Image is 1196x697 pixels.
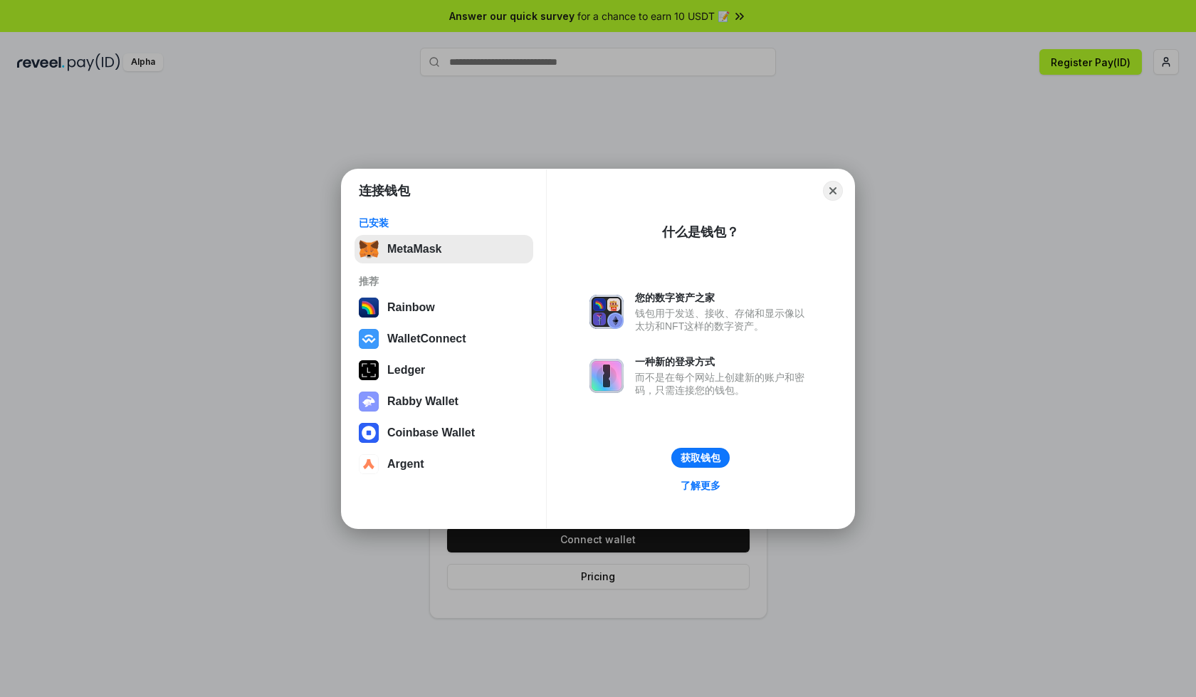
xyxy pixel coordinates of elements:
[359,239,379,259] img: svg+xml,%3Csvg%20fill%3D%22none%22%20height%3D%2233%22%20viewBox%3D%220%200%2035%2033%22%20width%...
[823,181,843,201] button: Close
[359,298,379,318] img: svg+xml,%3Csvg%20width%3D%22120%22%20height%3D%22120%22%20viewBox%3D%220%200%20120%20120%22%20fil...
[671,448,730,468] button: 获取钱包
[359,360,379,380] img: svg+xml,%3Csvg%20xmlns%3D%22http%3A%2F%2Fwww.w3.org%2F2000%2Fsvg%22%20width%3D%2228%22%20height%3...
[635,355,812,368] div: 一种新的登录方式
[359,182,410,199] h1: 连接钱包
[387,243,441,256] div: MetaMask
[387,458,424,471] div: Argent
[387,395,458,408] div: Rabby Wallet
[355,419,533,447] button: Coinbase Wallet
[355,235,533,263] button: MetaMask
[359,454,379,474] img: svg+xml,%3Csvg%20width%3D%2228%22%20height%3D%2228%22%20viewBox%3D%220%200%2028%2028%22%20fill%3D...
[635,371,812,397] div: 而不是在每个网站上创建新的账户和密码，只需连接您的钱包。
[355,293,533,322] button: Rainbow
[359,329,379,349] img: svg+xml,%3Csvg%20width%3D%2228%22%20height%3D%2228%22%20viewBox%3D%220%200%2028%2028%22%20fill%3D...
[355,387,533,416] button: Rabby Wallet
[589,359,624,393] img: svg+xml,%3Csvg%20xmlns%3D%22http%3A%2F%2Fwww.w3.org%2F2000%2Fsvg%22%20fill%3D%22none%22%20viewBox...
[635,291,812,304] div: 您的数字资产之家
[355,450,533,478] button: Argent
[359,392,379,412] img: svg+xml,%3Csvg%20xmlns%3D%22http%3A%2F%2Fwww.w3.org%2F2000%2Fsvg%22%20fill%3D%22none%22%20viewBox...
[681,479,720,492] div: 了解更多
[589,295,624,329] img: svg+xml,%3Csvg%20xmlns%3D%22http%3A%2F%2Fwww.w3.org%2F2000%2Fsvg%22%20fill%3D%22none%22%20viewBox...
[387,332,466,345] div: WalletConnect
[355,356,533,384] button: Ledger
[355,325,533,353] button: WalletConnect
[359,275,529,288] div: 推荐
[672,476,729,495] a: 了解更多
[387,426,475,439] div: Coinbase Wallet
[359,216,529,229] div: 已安装
[635,307,812,332] div: 钱包用于发送、接收、存储和显示像以太坊和NFT这样的数字资产。
[359,423,379,443] img: svg+xml,%3Csvg%20width%3D%2228%22%20height%3D%2228%22%20viewBox%3D%220%200%2028%2028%22%20fill%3D...
[662,224,739,241] div: 什么是钱包？
[387,364,425,377] div: Ledger
[387,301,435,314] div: Rainbow
[681,451,720,464] div: 获取钱包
